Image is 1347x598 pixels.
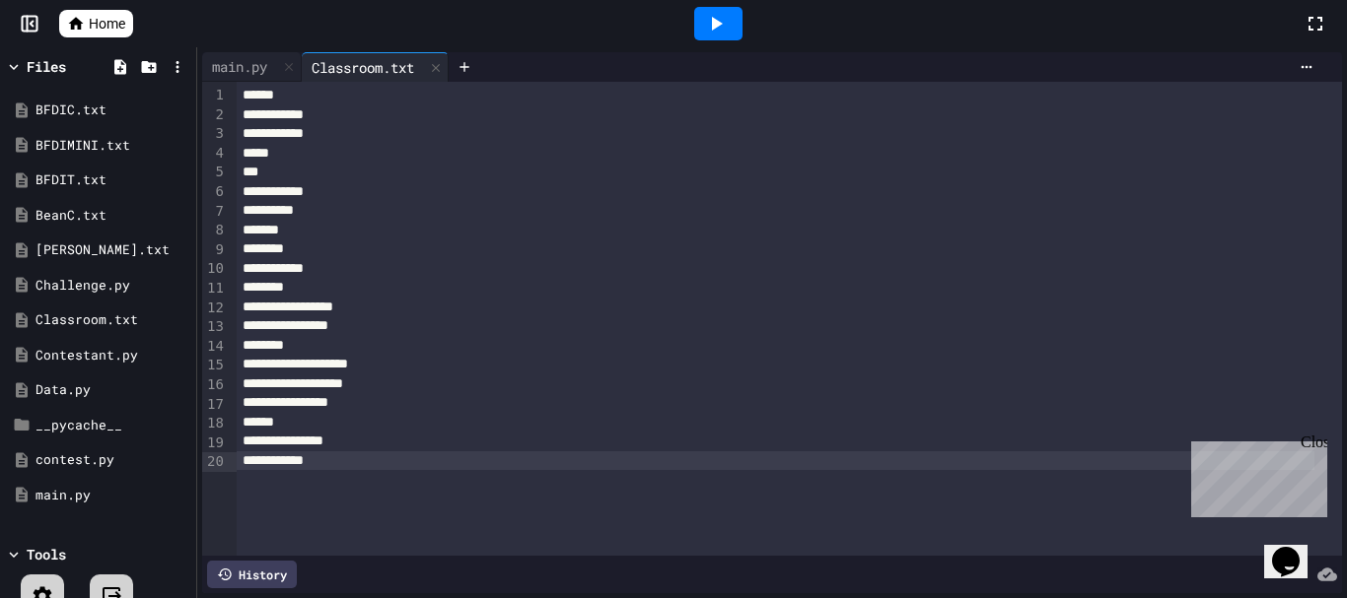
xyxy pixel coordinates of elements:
iframe: chat widget [1183,433,1327,517]
div: Classroom.txt [302,57,424,78]
div: 3 [202,124,227,144]
span: Home [89,14,125,33]
div: 6 [202,182,227,202]
div: BFDIC.txt [35,100,189,120]
div: Classroom.txt [302,52,449,82]
div: Contestant.py [35,346,189,365]
div: 12 [202,299,227,318]
div: 5 [202,163,227,182]
div: Classroom.txt [35,310,189,330]
div: 13 [202,317,227,337]
div: 18 [202,414,227,433]
div: __pycache__ [35,416,189,435]
div: 14 [202,337,227,357]
div: Tools [27,544,66,565]
div: [PERSON_NAME].txt [35,240,189,260]
div: 19 [202,433,227,453]
div: 9 [202,240,227,260]
div: Chat with us now!Close [8,8,136,125]
div: History [207,561,297,588]
div: 8 [202,221,227,240]
div: 7 [202,202,227,222]
div: 15 [202,356,227,375]
div: 16 [202,375,227,395]
div: 20 [202,452,227,472]
div: 1 [202,86,227,105]
iframe: chat widget [1264,519,1327,578]
div: Challenge.py [35,276,189,296]
a: Home [59,10,133,37]
div: 4 [202,144,227,164]
div: BeanC.txt [35,206,189,226]
div: 17 [202,395,227,415]
div: main.py [202,56,277,77]
div: main.py [35,486,189,505]
div: contest.py [35,450,189,470]
div: Data.py [35,380,189,400]
div: main.py [202,52,302,82]
div: BFDIT.txt [35,170,189,190]
div: 10 [202,259,227,279]
div: 11 [202,279,227,299]
div: Files [27,56,66,77]
div: 2 [202,105,227,125]
div: BFDIMINI.txt [35,136,189,156]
